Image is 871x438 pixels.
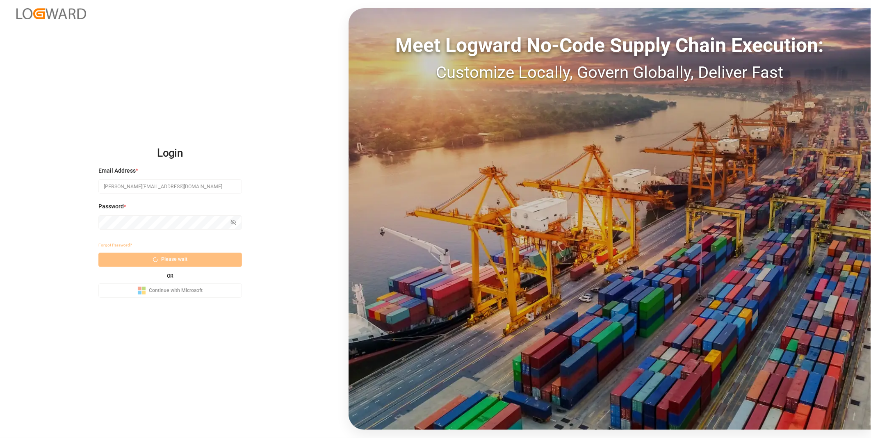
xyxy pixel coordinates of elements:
input: Enter your email [98,179,242,194]
span: Email Address [98,167,136,175]
span: Password [98,202,124,211]
img: Logward_new_orange.png [16,8,86,19]
small: OR [167,274,173,278]
div: Customize Locally, Govern Globally, Deliver Fast [349,60,871,85]
h2: Login [98,140,242,167]
div: Meet Logward No-Code Supply Chain Execution: [349,31,871,60]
